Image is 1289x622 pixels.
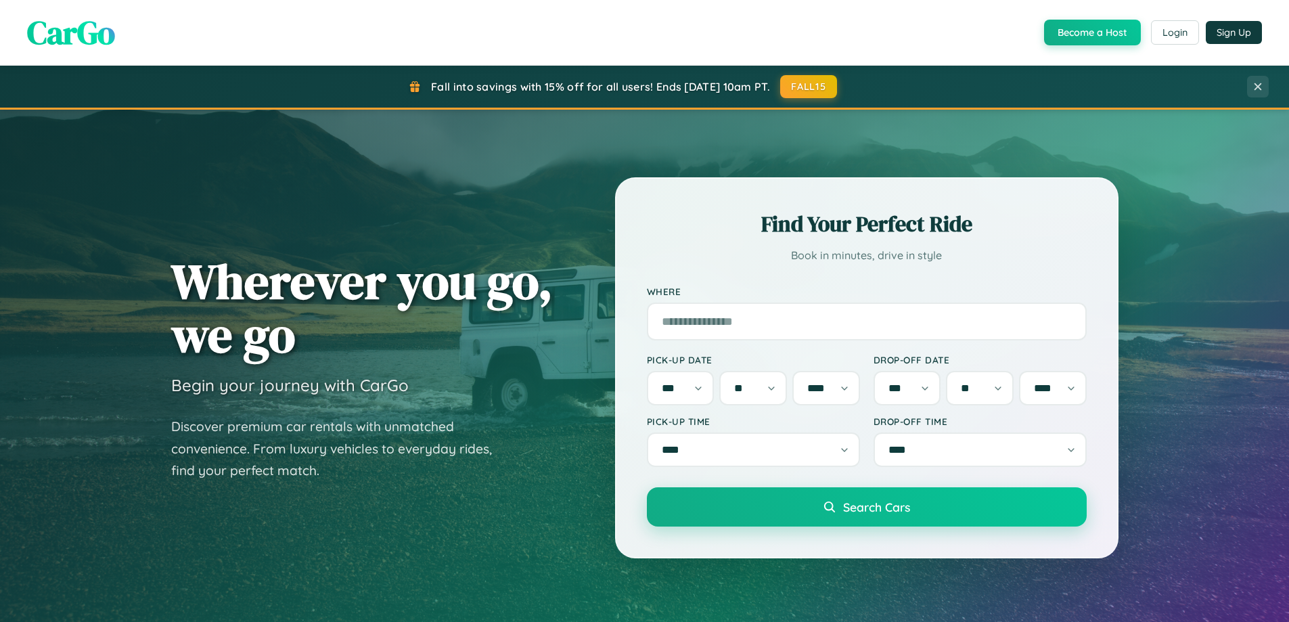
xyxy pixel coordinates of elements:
label: Pick-up Time [647,416,860,427]
p: Discover premium car rentals with unmatched convenience. From luxury vehicles to everyday rides, ... [171,416,510,482]
button: Sign Up [1206,21,1262,44]
span: CarGo [27,10,115,55]
button: Login [1151,20,1199,45]
label: Drop-off Time [874,416,1087,427]
label: Where [647,286,1087,297]
p: Book in minutes, drive in style [647,246,1087,265]
h2: Find Your Perfect Ride [647,209,1087,239]
button: Search Cars [647,487,1087,527]
label: Pick-up Date [647,354,860,365]
button: FALL15 [780,75,837,98]
h3: Begin your journey with CarGo [171,375,409,395]
h1: Wherever you go, we go [171,254,553,361]
button: Become a Host [1044,20,1141,45]
span: Fall into savings with 15% off for all users! Ends [DATE] 10am PT. [431,80,770,93]
label: Drop-off Date [874,354,1087,365]
span: Search Cars [843,499,910,514]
